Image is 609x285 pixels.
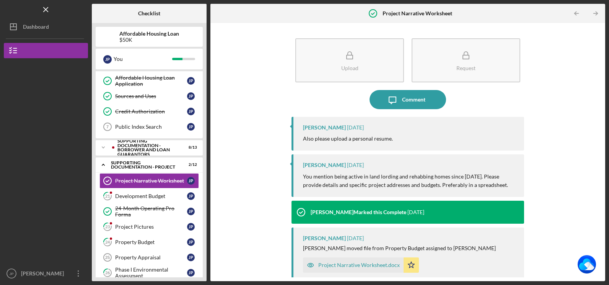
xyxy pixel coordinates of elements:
div: J P [187,238,195,246]
div: J P [187,192,195,200]
tspan: 7 [106,124,109,129]
div: [PERSON_NAME] moved file from Property Budget assigned to [PERSON_NAME] [303,245,496,251]
div: Credit Authorization [115,108,187,115]
div: Project Narrative Worksheet [115,178,187,184]
a: 23Project PicturesJP [99,219,199,234]
button: Comment [370,90,446,109]
div: J P [187,123,195,131]
a: 26Phase I Environmental AssessmentJP [99,265,199,280]
a: 24Property BudgetJP [99,234,199,250]
div: Public Index Search [115,124,187,130]
tspan: 26 [105,270,110,275]
div: J P [187,223,195,231]
tspan: 25 [105,255,110,260]
div: 8 / 13 [183,145,197,150]
div: Project Narrative Worksheet.docx [318,262,400,268]
time: 2025-07-29 17:39 [347,235,364,241]
div: 24-Month Operating Pro Forma [115,205,187,218]
button: Request [412,38,520,82]
button: Project Narrative Worksheet.docx [303,257,419,273]
div: [PERSON_NAME] [303,124,346,131]
button: Dashboard [4,19,88,34]
div: Upload [341,65,358,71]
div: Development Budget [115,193,187,199]
div: Sources and Uses [115,93,187,99]
div: J P [103,55,112,64]
a: Project Narrative WorksheetJP [99,173,199,188]
div: $50K [119,37,179,43]
button: JP[PERSON_NAME] [4,266,88,281]
a: 7Public Index SearchJP [99,119,199,134]
tspan: 21 [105,194,110,199]
text: JP [9,272,13,276]
p: You mention being active in land lording and rehabbing homes since [DATE]. Please provide details... [303,172,516,190]
a: Sources and UsesJP [99,88,199,104]
div: J P [187,177,195,185]
div: Affordable Housing Loan Application [115,75,187,87]
div: J P [187,254,195,261]
div: [PERSON_NAME] [303,162,346,168]
a: Affordable Housing Loan ApplicationJP [99,73,199,88]
div: Property Appraisal [115,254,187,260]
div: Phase I Environmental Assessment [115,267,187,279]
button: Upload [295,38,404,82]
div: [PERSON_NAME] Marked this Complete [311,209,406,215]
div: Request [456,65,475,71]
div: [PERSON_NAME] [19,266,69,283]
a: 24-Month Operating Pro FormaJP [99,204,199,219]
tspan: 23 [105,224,110,229]
p: Also please upload a personal resume. [303,134,393,143]
div: J P [187,92,195,100]
b: Affordable Housing Loan [119,31,179,37]
div: J P [187,269,195,277]
div: Property Budget [115,239,187,245]
div: J P [187,108,195,115]
div: J P [187,208,195,215]
div: Comment [402,90,425,109]
time: 2025-07-29 17:44 [407,209,424,215]
div: Supporting Documentation - Borrower and Loan Guarantors [117,139,178,156]
tspan: 24 [105,240,110,245]
div: You [114,52,172,66]
time: 2025-08-11 16:00 [347,124,364,131]
a: Credit AuthorizationJP [99,104,199,119]
div: 2 / 12 [183,162,197,167]
div: Supporting Documentation - Project [111,161,178,169]
div: Project Pictures [115,224,187,230]
a: 21Development BudgetJP [99,188,199,204]
div: J P [187,77,195,85]
b: Project Narrative Worksheet [383,10,452,16]
div: Dashboard [23,19,49,36]
div: [PERSON_NAME] [303,235,346,241]
time: 2025-08-11 15:41 [347,162,364,168]
b: Checklist [138,10,160,16]
a: 25Property AppraisalJP [99,250,199,265]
